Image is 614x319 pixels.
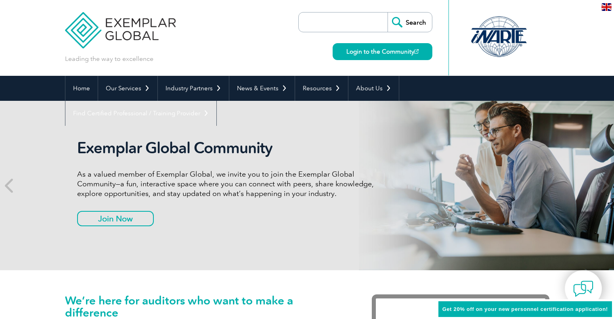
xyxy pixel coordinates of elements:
a: About Us [348,76,399,101]
p: Leading the way to excellence [65,54,153,63]
h1: We’re here for auditors who want to make a difference [65,294,348,319]
h2: Exemplar Global Community [77,139,380,157]
img: open_square.png [414,49,419,54]
p: As a valued member of Exemplar Global, we invite you to join the Exemplar Global Community—a fun,... [77,169,380,198]
a: Resources [295,76,348,101]
a: Our Services [98,76,157,101]
span: Get 20% off on your new personnel certification application! [442,306,608,312]
img: contact-chat.png [573,279,593,299]
a: Industry Partners [158,76,229,101]
a: Find Certified Professional / Training Provider [65,101,216,126]
a: Join Now [77,211,154,226]
a: News & Events [229,76,295,101]
img: en [601,3,612,11]
a: Login to the Community [333,43,432,60]
input: Search [388,13,432,32]
a: Home [65,76,98,101]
